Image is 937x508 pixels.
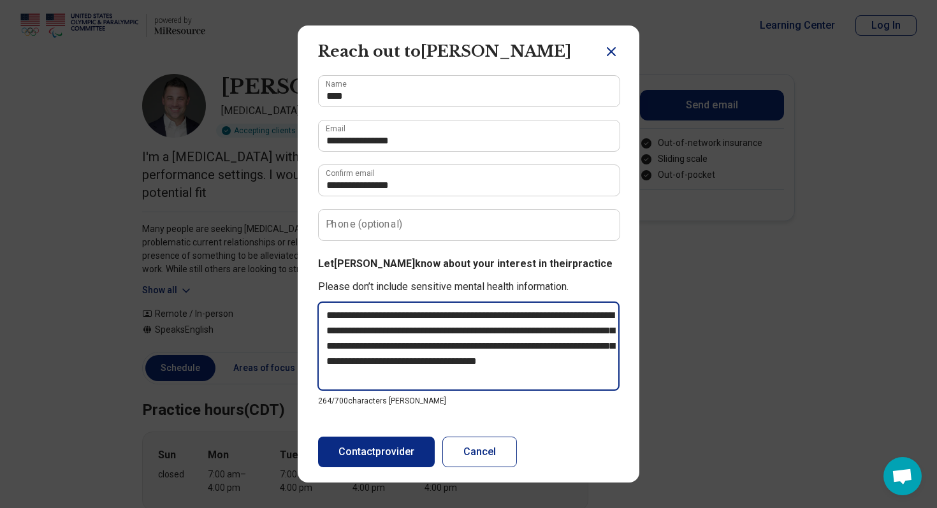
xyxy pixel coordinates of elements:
label: Email [326,125,345,133]
label: Phone (optional) [326,219,403,229]
p: 264/ 700 characters [PERSON_NAME] [318,395,619,407]
label: Confirm email [326,170,375,177]
label: Name [326,80,347,88]
button: Cancel [442,437,517,467]
button: Close dialog [604,44,619,59]
p: Let [PERSON_NAME] know about your interest in their practice [318,256,619,272]
p: Please don’t include sensitive mental health information. [318,279,619,294]
button: Contactprovider [318,437,435,467]
span: Reach out to [PERSON_NAME] [318,42,571,61]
